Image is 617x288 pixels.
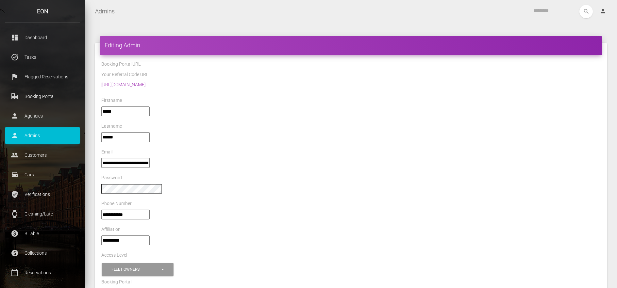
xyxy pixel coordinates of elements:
[101,61,141,68] label: Booking Portal URL
[5,245,80,261] a: paid Collections
[10,268,75,278] p: Reservations
[105,41,597,49] h4: Editing Admin
[10,131,75,140] p: Admins
[101,72,149,78] label: Your Referral Code URL
[5,88,80,104] a: corporate_fare Booking Portal
[10,52,75,62] p: Tasks
[5,225,80,242] a: paid Billable
[579,5,593,18] button: search
[5,127,80,144] a: person Admins
[10,150,75,160] p: Customers
[101,200,132,207] label: Phone Number
[595,5,612,18] a: person
[10,170,75,180] p: Cars
[102,263,174,276] button: Fleet Owners
[5,167,80,183] a: drive_eta Cars
[5,186,80,202] a: verified_user Verifications
[5,49,80,65] a: task_alt Tasks
[101,123,122,130] label: Lastname
[10,33,75,42] p: Dashboard
[101,252,127,259] label: Access Level
[10,209,75,219] p: Cleaning/Late
[101,226,121,233] label: Affiliation
[5,147,80,163] a: people Customers
[600,8,606,14] i: person
[101,279,131,285] label: Booking Portal
[101,82,145,87] a: [URL][DOMAIN_NAME]
[101,97,122,104] label: Firstname
[5,108,80,124] a: person Agencies
[10,229,75,238] p: Billable
[10,72,75,82] p: Flagged Reservations
[5,264,80,281] a: calendar_today Reservations
[10,248,75,258] p: Collections
[5,69,80,85] a: flag Flagged Reservations
[10,189,75,199] p: Verifications
[111,267,161,272] div: Fleet Owners
[10,91,75,101] p: Booking Portal
[95,3,115,20] a: Admins
[5,206,80,222] a: watch Cleaning/Late
[101,149,112,155] label: Email
[10,111,75,121] p: Agencies
[101,175,122,181] label: Password
[5,29,80,46] a: dashboard Dashboard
